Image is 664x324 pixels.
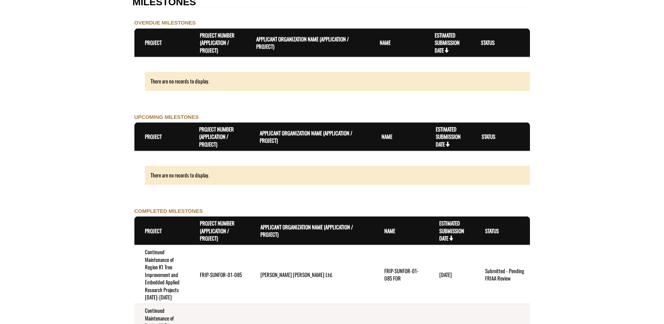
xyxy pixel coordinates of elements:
a: Status [482,133,495,140]
td: West Fraser Mills Ltd. [250,245,374,304]
a: Status [481,39,495,46]
a: Project [145,227,162,235]
div: There are no records to display. [134,72,530,90]
td: Continued Maintenance of Region K1 Tree Improvement and Embedded Applied Research Projects 2020-2024 [134,245,189,304]
td: Submitted - Pending FRIAA Review [475,245,530,304]
a: Project [145,133,162,140]
div: --- [2,56,7,63]
a: Estimated Submission Date [439,219,464,242]
a: FRIP Progress Report - Template .docx [2,8,74,16]
th: Actions [516,123,530,151]
label: UPCOMING MILESTONES [134,113,199,121]
a: Estimated Submission Date [435,31,460,54]
div: There are no records to display. [134,166,530,184]
label: COMPLETED MILESTONES [134,207,203,215]
a: Name [380,39,391,46]
a: Project Number (Application / Project) [200,31,235,54]
td: 7/31/2025 [429,245,475,304]
label: File field for users to download amendment request template [2,48,41,55]
a: Project [145,39,162,46]
a: FRIP Final Report - Template.docx [2,32,65,40]
time: [DATE] [439,271,452,278]
a: Project Number (Application / Project) [199,125,234,148]
div: There are no records to display. [145,166,530,184]
a: Applicant Organization Name (Application / Project) [260,129,352,144]
a: Applicant Organization Name (Application / Project) [256,35,349,50]
a: Estimated Submission Date [436,125,461,148]
a: Project Number (Application / Project) [200,219,235,242]
div: There are no records to display. [145,72,530,90]
label: OVERDUE MILESTONES [134,19,196,26]
label: Final Reporting Template File [2,24,56,31]
a: Applicant Organization Name (Application / Project) [260,223,353,238]
td: FRIP-SUNFOR-01-085 [189,245,250,304]
th: Actions [516,28,530,57]
td: FRIP-SUNFOR-01-085 FOR [374,245,429,304]
a: Name [382,133,392,140]
a: Name [384,227,395,235]
a: Status [485,227,499,235]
